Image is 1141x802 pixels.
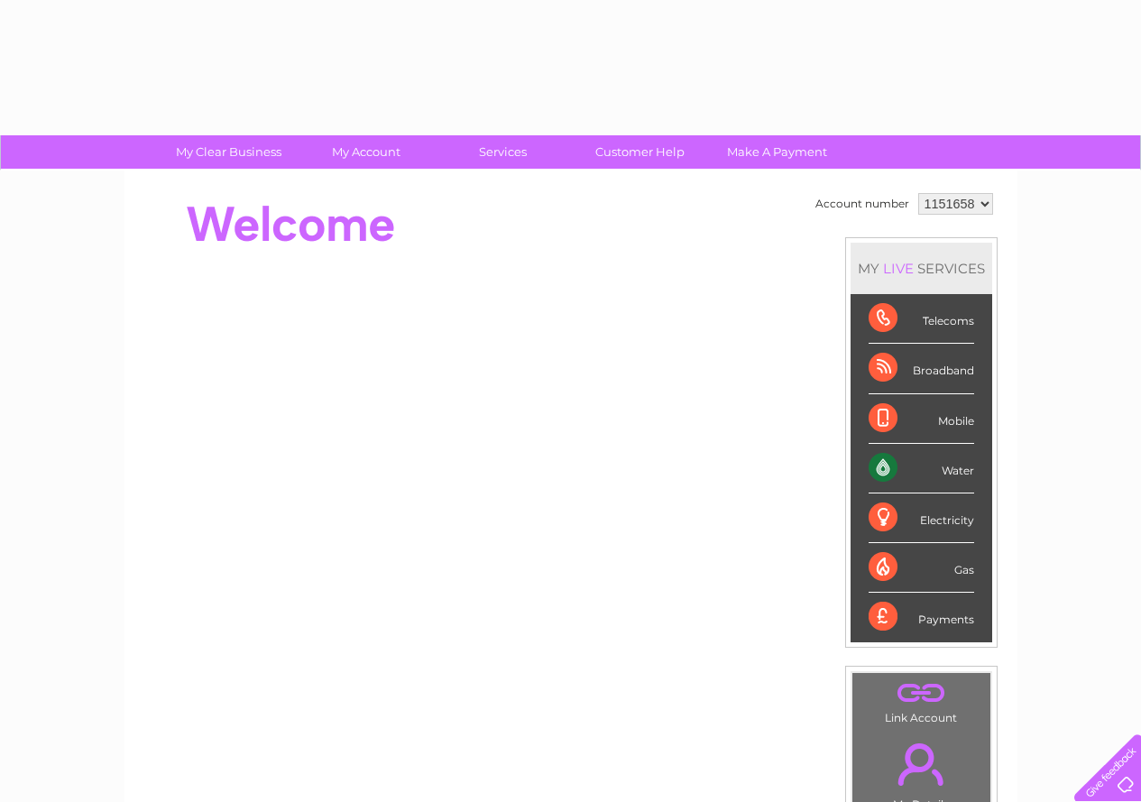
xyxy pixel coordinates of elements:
div: Broadband [869,344,974,393]
div: LIVE [879,260,917,277]
a: Make A Payment [703,135,851,169]
a: Services [428,135,577,169]
div: Telecoms [869,294,974,344]
td: Account number [811,189,914,219]
a: . [857,733,986,796]
a: My Account [291,135,440,169]
div: Gas [869,543,974,593]
div: Mobile [869,394,974,444]
div: Water [869,444,974,493]
a: . [857,678,986,709]
a: Customer Help [566,135,714,169]
div: MY SERVICES [851,243,992,294]
div: Electricity [869,493,974,543]
div: Payments [869,593,974,641]
a: My Clear Business [154,135,303,169]
td: Link Account [851,672,991,729]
